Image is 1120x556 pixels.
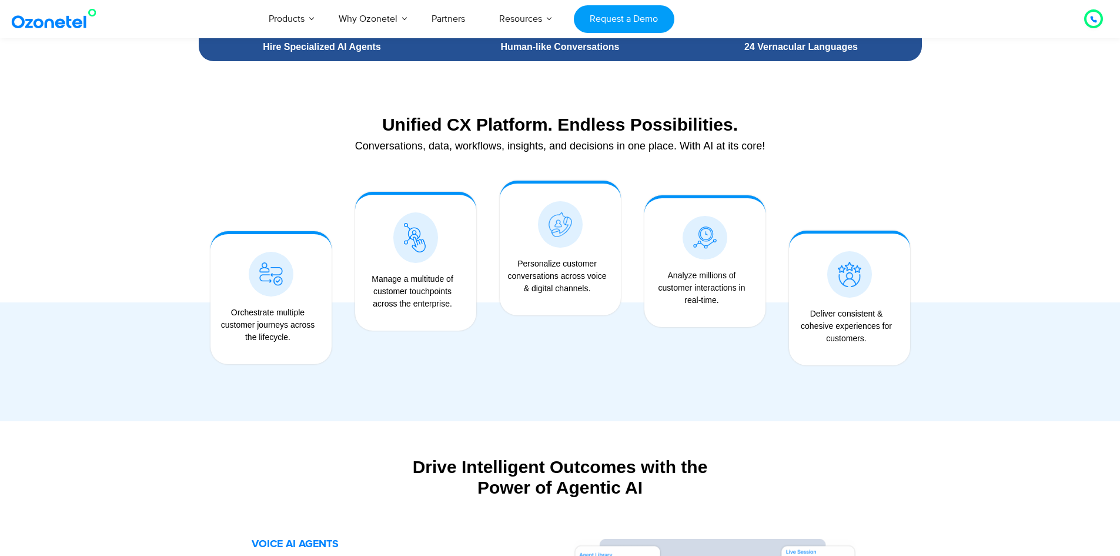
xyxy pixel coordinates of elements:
div: 24 Vernacular Languages [686,42,915,52]
div: Orchestrate multiple customer journeys across the lifecycle. [216,307,320,344]
div: Unified CX Platform. Endless Possibilities. [205,114,916,135]
a: Request a Demo [574,5,674,33]
div: Human-like Conversations [445,42,674,52]
div: Manage a multitude of customer touchpoints across the enterprise. [361,273,464,310]
div: Personalize customer conversations across voice & digital channels. [506,258,609,295]
div: Conversations, data, workflows, insights, and decisions in one place. With AI at its core! [205,141,916,151]
div: Analyze millions of customer interactions in real-time. [650,269,754,307]
div: Hire Specialized AI Agents [205,42,440,52]
div: Deliver consistent & cohesive experiences for customers. [795,308,898,345]
h5: VOICE AI AGENTS [252,539,561,550]
div: Drive Intelligent Outcomes with the Power of Agentic AI [199,457,922,498]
